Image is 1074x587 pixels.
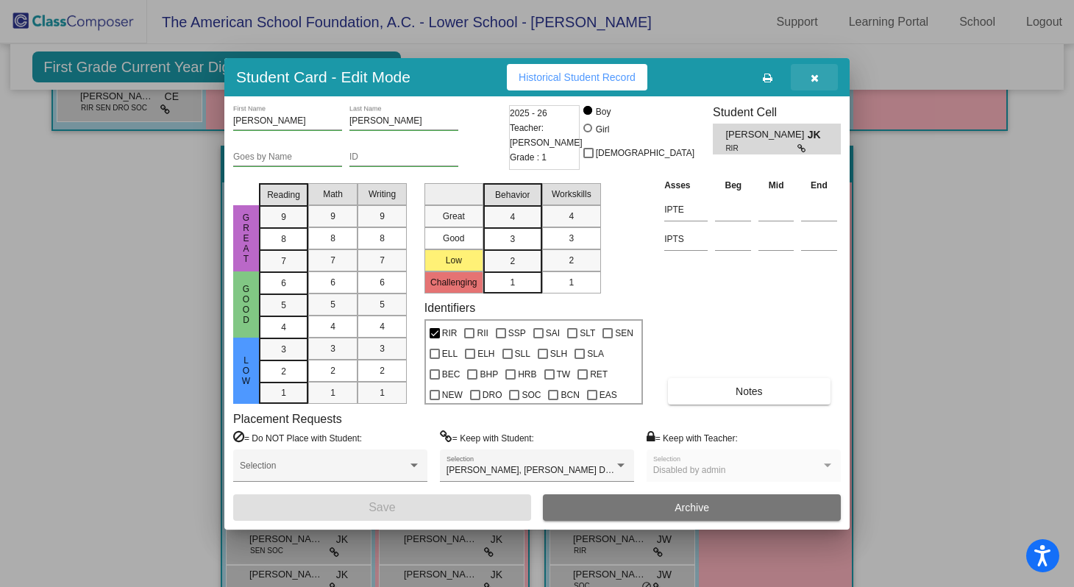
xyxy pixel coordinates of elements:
[330,386,335,399] span: 1
[442,386,463,404] span: NEW
[664,228,708,250] input: assessment
[675,502,709,513] span: Archive
[543,494,841,521] button: Archive
[519,71,636,83] span: Historical Student Record
[736,385,763,397] span: Notes
[615,324,633,342] span: SEN
[233,430,362,445] label: = Do NOT Place with Student:
[569,276,574,289] span: 1
[569,254,574,267] span: 2
[550,345,567,363] span: SLH
[281,343,286,356] span: 3
[233,494,531,521] button: Save
[510,106,547,121] span: 2025 - 26
[808,127,828,143] span: JK
[236,68,410,86] h3: Student Card - Edit Mode
[569,232,574,245] span: 3
[233,152,342,163] input: goes by name
[552,188,591,201] span: Workskills
[442,366,460,383] span: BEC
[510,121,583,150] span: Teacher: [PERSON_NAME]
[380,298,385,311] span: 5
[330,254,335,267] span: 7
[380,254,385,267] span: 7
[240,355,253,386] span: Low
[518,366,536,383] span: HRB
[596,144,694,162] span: [DEMOGRAPHIC_DATA]
[713,105,841,119] h3: Student Cell
[330,298,335,311] span: 5
[647,430,738,445] label: = Keep with Teacher:
[557,366,571,383] span: TW
[380,364,385,377] span: 2
[797,177,841,193] th: End
[330,276,335,289] span: 6
[380,342,385,355] span: 3
[510,150,547,165] span: Grade : 1
[495,188,530,202] span: Behavior
[440,430,534,445] label: = Keep with Student:
[508,324,526,342] span: SSP
[507,64,647,90] button: Historical Student Record
[267,188,300,202] span: Reading
[323,188,343,201] span: Math
[725,127,807,143] span: [PERSON_NAME]
[595,123,610,136] div: Girl
[281,299,286,312] span: 5
[510,255,515,268] span: 2
[330,232,335,245] span: 8
[330,342,335,355] span: 3
[653,465,726,475] span: Disabled by admin
[281,232,286,246] span: 8
[595,105,611,118] div: Boy
[668,378,830,405] button: Notes
[442,345,458,363] span: ELL
[233,412,342,426] label: Placement Requests
[569,210,574,223] span: 4
[442,324,458,342] span: RIR
[424,301,475,315] label: Identifiers
[281,277,286,290] span: 6
[590,366,608,383] span: RET
[330,210,335,223] span: 9
[522,386,541,404] span: SOC
[380,320,385,333] span: 4
[664,199,708,221] input: assessment
[510,232,515,246] span: 3
[380,386,385,399] span: 1
[240,213,253,264] span: Great
[580,324,595,342] span: SLT
[510,210,515,224] span: 4
[240,284,253,325] span: Good
[711,177,755,193] th: Beg
[447,465,766,475] span: [PERSON_NAME], [PERSON_NAME] DEL [PERSON_NAME] [PERSON_NAME]
[661,177,711,193] th: Asses
[281,365,286,378] span: 2
[755,177,797,193] th: Mid
[480,366,498,383] span: BHP
[380,232,385,245] span: 8
[477,324,488,342] span: RII
[380,276,385,289] span: 6
[587,345,604,363] span: SLA
[725,143,797,154] span: RIR
[281,386,286,399] span: 1
[561,386,579,404] span: BCN
[330,320,335,333] span: 4
[515,345,530,363] span: SLL
[600,386,617,404] span: EAS
[380,210,385,223] span: 9
[546,324,560,342] span: SAI
[281,210,286,224] span: 9
[369,501,395,513] span: Save
[281,321,286,334] span: 4
[330,364,335,377] span: 2
[281,255,286,268] span: 7
[483,386,502,404] span: DRO
[510,276,515,289] span: 1
[369,188,396,201] span: Writing
[477,345,494,363] span: ELH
